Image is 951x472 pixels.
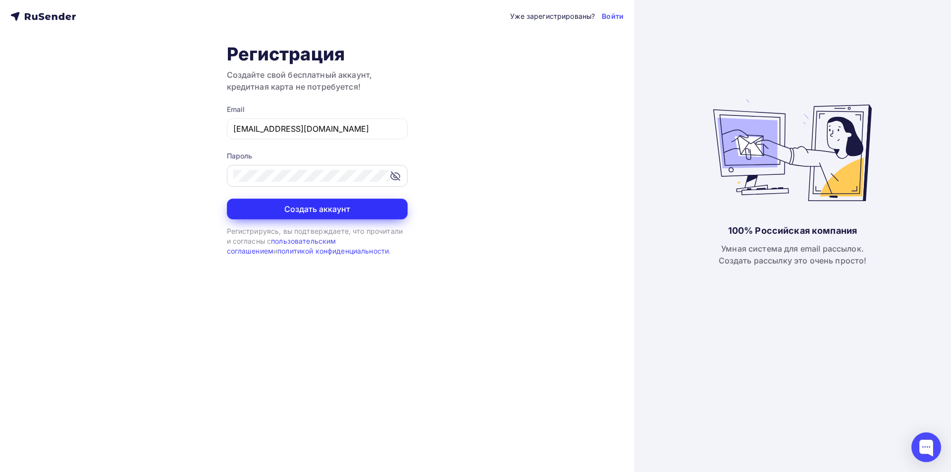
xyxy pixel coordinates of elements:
[227,151,408,161] div: Пароль
[719,243,867,266] div: Умная система для email рассылок. Создать рассылку это очень просто!
[227,105,408,114] div: Email
[227,199,408,219] button: Создать аккаунт
[510,11,595,21] div: Уже зарегистрированы?
[277,247,389,255] a: политикой конфиденциальности
[602,11,624,21] a: Войти
[227,43,408,65] h1: Регистрация
[227,237,336,255] a: пользовательским соглашением
[233,123,401,135] input: Укажите свой email
[227,226,408,257] div: Регистрируясь, вы подтверждаете, что прочитали и согласны с и .
[728,225,857,237] div: 100% Российская компания
[227,69,408,93] h3: Создайте свой бесплатный аккаунт, кредитная карта не потребуется!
